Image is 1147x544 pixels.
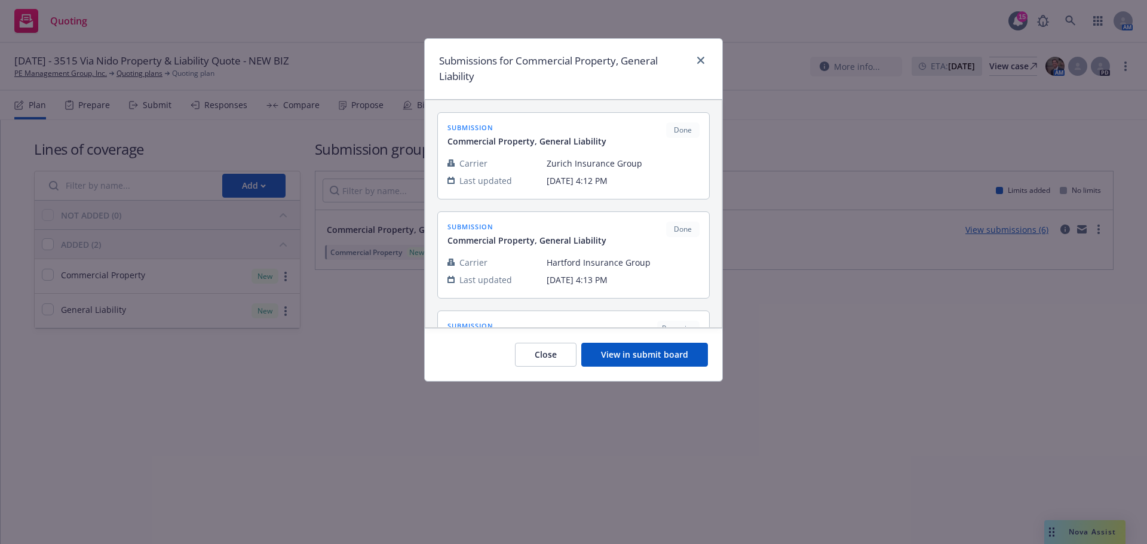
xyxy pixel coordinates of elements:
[439,53,689,85] h1: Submissions for Commercial Property, General Liability
[459,157,487,170] span: Carrier
[547,174,700,187] span: [DATE] 4:12 PM
[447,122,606,133] span: submission
[459,256,487,269] span: Carrier
[547,273,700,286] span: [DATE] 4:13 PM
[447,321,606,331] span: submission
[662,323,695,334] span: Preparing
[515,343,576,367] button: Close
[547,256,700,269] span: Hartford Insurance Group
[447,222,606,232] span: submission
[671,224,695,235] span: Done
[447,135,606,147] span: Commercial Property, General Liability
[671,125,695,136] span: Done
[459,174,512,187] span: Last updated
[581,343,708,367] button: View in submit board
[547,157,700,170] span: Zurich Insurance Group
[694,53,708,67] a: close
[459,273,512,286] span: Last updated
[447,234,606,247] span: Commercial Property, General Liability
